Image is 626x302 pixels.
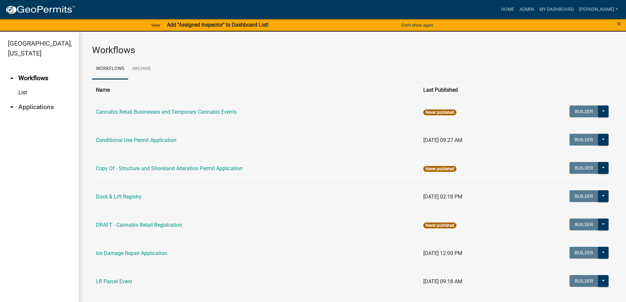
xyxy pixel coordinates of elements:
a: Dock & Lift Registry [96,194,142,200]
span: [DATE] 02:18 PM [423,194,462,200]
th: Name [92,82,419,98]
i: arrow_drop_down [8,103,16,111]
a: View [149,20,163,31]
button: Builder [569,247,598,259]
span: [DATE] 09:27 AM [423,137,462,143]
button: Don't show again [399,20,436,31]
span: Never published [423,222,456,228]
i: arrow_drop_up [8,74,16,82]
span: [DATE] 09:18 AM [423,278,462,285]
button: Builder [569,105,598,117]
th: Last Published [419,82,515,98]
a: Ice Damage Repair Application [96,250,167,256]
a: Admin [517,3,537,16]
a: DRAFT - Cannabis Retail Registration [96,222,182,228]
button: Builder [569,275,598,287]
span: Never published [423,109,456,115]
span: Never published [423,166,456,172]
button: Builder [569,219,598,230]
a: Workflows [92,58,128,80]
span: × [617,19,621,28]
strong: Add "Assigned Inspector" to Dashboard List! [167,22,268,28]
a: Copy Of - Structure and Shoreland Alteration Permit Application [96,165,243,172]
button: Builder [569,134,598,146]
a: Archive [128,58,155,80]
a: Home [498,3,517,16]
a: Cannabis Retail Businesses and Temporary Cannabis Events [96,109,237,115]
span: [DATE] 12:00 PM [423,250,462,256]
button: Builder [569,190,598,202]
a: Conditional Use Permit Application [96,137,176,143]
h3: Workflows [92,45,613,56]
button: Builder [569,162,598,174]
a: My Dashboard [537,3,576,16]
a: LR Parcel Event [96,278,132,285]
button: Close [617,20,621,28]
a: [PERSON_NAME] [576,3,621,16]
